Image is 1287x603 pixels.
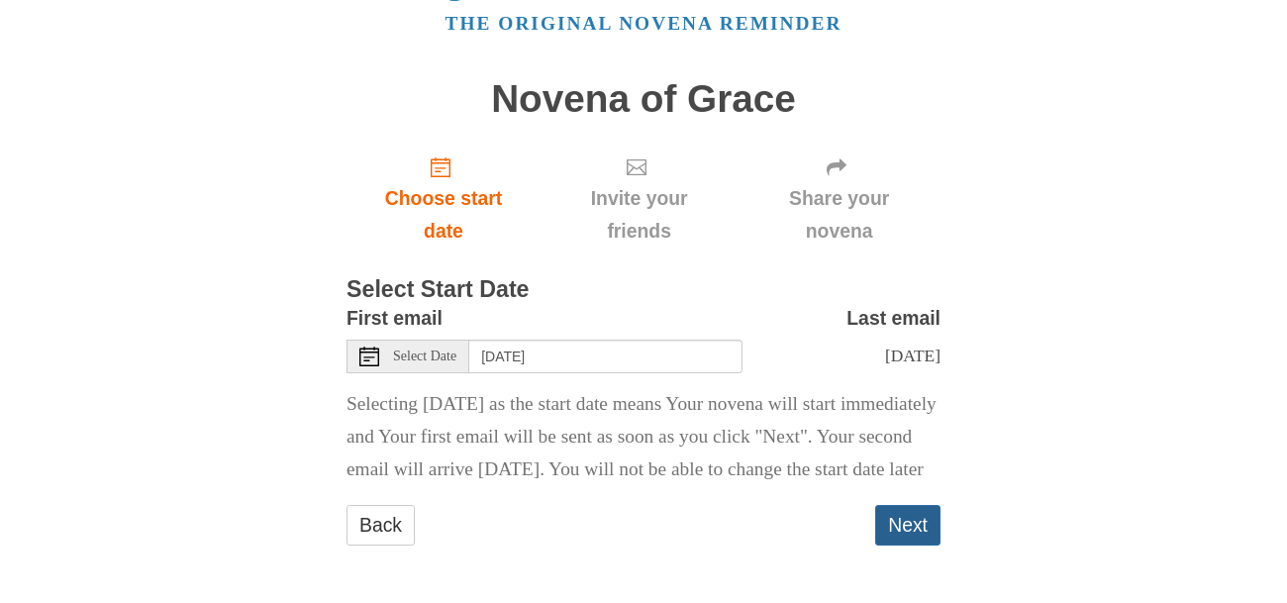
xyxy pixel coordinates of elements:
h3: Select Start Date [346,277,940,303]
div: Click "Next" to confirm your start date first. [738,140,940,257]
span: Select Date [393,350,456,363]
span: [DATE] [885,346,940,365]
button: Next [875,505,940,546]
label: Last email [846,302,940,335]
a: The original novena reminder [445,13,842,34]
a: Choose start date [346,140,541,257]
input: Use the arrow keys to pick a date [469,340,742,373]
span: Choose start date [366,182,521,248]
h1: Novena of Grace [346,78,940,121]
p: Selecting [DATE] as the start date means Your novena will start immediately and Your first email ... [346,388,940,486]
span: Invite your friends [560,182,718,248]
div: Click "Next" to confirm your start date first. [541,140,738,257]
label: First email [346,302,443,335]
span: Share your novena [757,182,921,248]
a: Back [346,505,415,546]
